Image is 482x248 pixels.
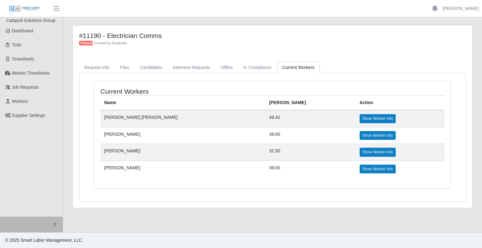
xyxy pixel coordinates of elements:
[115,61,135,74] a: Files
[12,113,45,118] span: Supplier Settings
[356,96,445,110] th: Action
[12,28,34,33] span: Dashboard
[12,85,39,90] span: Job Requests
[265,144,356,161] td: 32.50
[94,41,126,45] span: Created by Duplicate
[100,127,265,144] td: [PERSON_NAME]
[100,110,265,127] td: [PERSON_NAME] [PERSON_NAME]
[12,99,28,104] span: Workers
[216,61,238,74] a: Offers
[5,238,82,243] span: © 2025 Smart Labor Management, LLC
[12,56,35,61] span: Timesheets
[360,165,396,173] a: Show Worker Info
[277,61,319,74] a: Current Workers
[238,61,277,74] a: In Compliance
[100,144,265,161] td: [PERSON_NAME]
[443,5,479,12] a: [PERSON_NAME]
[79,61,115,74] a: Request Info
[135,61,168,74] a: Candidates
[265,96,356,110] th: [PERSON_NAME]
[6,18,55,23] span: Catapult Solutions Group
[100,96,265,110] th: Name
[79,32,367,40] h4: #11190 - Electrician Comms
[168,61,216,74] a: Interview Requests
[360,131,396,140] a: Show Worker Info
[12,42,21,47] span: Todo
[265,127,356,144] td: 39.00
[100,161,265,177] td: [PERSON_NAME]
[360,114,396,123] a: Show Worker Info
[79,41,93,46] span: Closed
[12,71,50,76] span: Worker Timesheets
[9,5,40,12] img: SLM Logo
[265,161,356,177] td: 39.00
[360,148,396,156] a: Show Worker Info
[265,110,356,127] td: 49.42
[100,87,238,95] h4: Current Workers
